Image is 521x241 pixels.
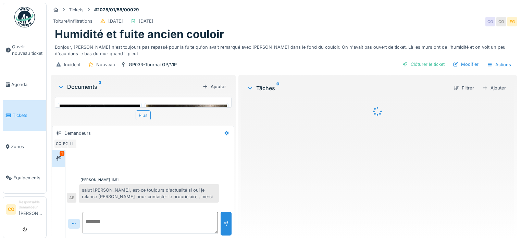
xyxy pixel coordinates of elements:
div: FG [61,139,70,148]
img: ckijyp8th1bqi7pa6fim41gjbqnv [60,105,140,212]
a: Zones [3,131,46,162]
a: Équipements [3,162,46,193]
div: Actions [484,60,514,70]
div: CQ [54,139,63,148]
span: Tickets [13,112,44,119]
sup: 3 [99,83,101,91]
div: Bonjour, [PERSON_NAME] n'est toujours pas repassé pour la fuite qu'on avait remarqué avec [PERSON... [55,41,513,57]
div: Responsable demandeur [19,200,44,210]
span: Zones [11,143,44,150]
h1: Humidité et fuite ancien couloir [55,28,224,41]
div: AB [67,193,76,203]
img: p3rjke1qkfy0b5vowxfcu7rl3ihd [146,105,227,212]
div: Filtrer [451,83,477,93]
div: CQ [496,17,506,26]
span: Agenda [11,81,44,88]
span: Ouvrir nouveau ticket [12,44,44,57]
div: Documents [58,83,200,91]
div: Ajouter [480,83,509,93]
div: CQ [485,17,495,26]
div: FG [507,17,517,26]
div: 1 [60,151,64,156]
div: Incident [64,61,80,68]
a: Ouvrir nouveau ticket [3,31,46,69]
div: Modifier [450,60,481,69]
div: [DATE] [108,18,123,24]
div: Plus [136,110,151,120]
div: GP033-Tournai GP/VIP [129,61,177,68]
a: Tickets [3,100,46,131]
li: CQ [6,204,16,215]
div: LL [67,139,77,148]
div: Ajouter [200,82,229,91]
a: CQ Responsable demandeur[PERSON_NAME] [6,200,44,221]
div: [PERSON_NAME] [80,177,110,182]
div: [DATE] [139,18,153,24]
img: Badge_color-CXgf-gQk.svg [14,7,35,27]
li: [PERSON_NAME] [19,200,44,219]
div: Clôturer le ticket [400,60,447,69]
strong: #2025/01/55/00029 [91,7,141,13]
div: Toiture/Infiltrations [53,18,92,24]
div: Tickets [69,7,84,13]
div: Tâches [247,84,448,92]
div: Demandeurs [64,130,91,136]
div: salut [PERSON_NAME], est-ce toujours d'actualité si oui je relance [PERSON_NAME] pour contacter l... [79,184,219,203]
sup: 0 [276,84,280,92]
div: Nouveau [96,61,115,68]
span: Équipements [13,174,44,181]
a: Agenda [3,69,46,100]
div: 11:51 [111,177,119,182]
